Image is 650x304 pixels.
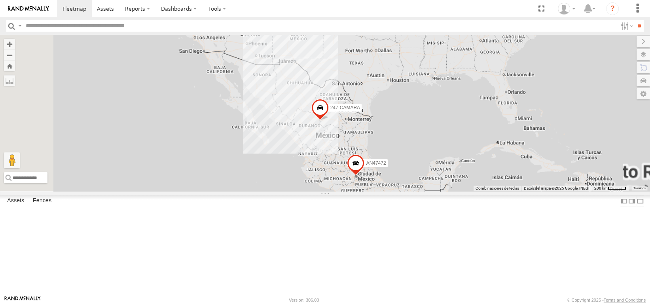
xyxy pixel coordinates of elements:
div: Erick Ramirez [555,3,578,15]
label: Dock Summary Table to the Right [628,195,636,207]
label: Dock Summary Table to the Left [620,195,628,207]
a: Terms and Conditions [604,298,646,302]
a: Términos (se abre en una nueva pestaña) [633,186,646,190]
button: Zoom Home [4,61,15,71]
label: Map Settings [637,88,650,99]
span: 247-CAMARA [330,104,360,110]
span: Datos del mapa ©2025 Google, INEGI [524,186,589,190]
span: 200 km [594,186,608,190]
img: rand-logo.svg [8,6,49,11]
button: Combinaciones de teclas [476,186,519,191]
div: Version: 306.00 [289,298,319,302]
label: Assets [3,196,28,207]
label: Search Filter Options [618,20,635,32]
label: Fences [29,196,55,207]
span: AN47472 [366,160,386,165]
button: Arrastra al hombrecito al mapa para abrir Street View [4,152,20,168]
div: © Copyright 2025 - [567,298,646,302]
button: Zoom in [4,39,15,49]
button: Escala del mapa: 200 km por 43 píxeles [592,186,629,191]
label: Search Query [17,20,23,32]
a: Visit our Website [4,296,41,304]
label: Hide Summary Table [636,195,644,207]
i: ? [606,2,619,15]
button: Zoom out [4,49,15,61]
label: Measure [4,75,15,86]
